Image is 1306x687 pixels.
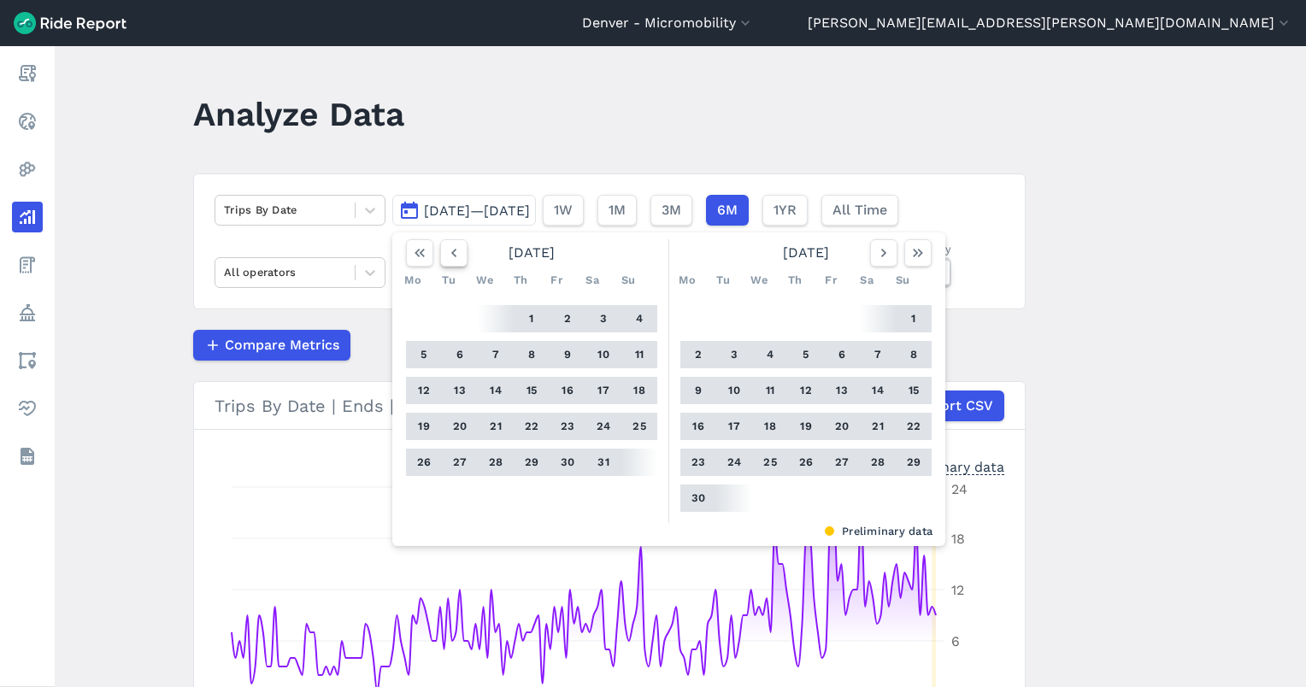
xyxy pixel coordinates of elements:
button: 19 [792,413,820,440]
button: 6 [828,341,856,368]
div: [DATE] [399,239,664,267]
button: 23 [554,413,581,440]
span: 3M [662,200,681,220]
button: 22 [900,413,927,440]
button: 11 [756,377,784,404]
button: 8 [900,341,927,368]
button: 1 [518,305,545,332]
div: Mo [399,267,427,294]
button: 6M [706,195,749,226]
button: 9 [685,377,712,404]
button: 7 [482,341,509,368]
button: 1W [543,195,584,226]
button: 27 [828,449,856,476]
button: 20 [446,413,474,440]
button: Denver - Micromobility [582,13,754,33]
h1: Analyze Data [193,91,404,138]
button: 23 [685,449,712,476]
span: 6M [717,200,738,220]
span: [DATE]—[DATE] [424,203,530,219]
button: 1M [597,195,637,226]
span: All Time [832,200,887,220]
button: 17 [721,413,748,440]
div: Fr [543,267,570,294]
div: Sa [579,267,606,294]
button: 13 [828,377,856,404]
button: 16 [554,377,581,404]
a: Analyze [12,202,43,232]
div: Th [507,267,534,294]
button: 4 [626,305,653,332]
button: Compare Metrics [193,330,350,361]
button: 31 [590,449,617,476]
div: Su [615,267,642,294]
button: 2 [554,305,581,332]
div: We [471,267,498,294]
a: Heatmaps [12,154,43,185]
button: 25 [756,449,784,476]
tspan: 24 [951,481,968,497]
button: 16 [685,413,712,440]
div: Sa [853,267,880,294]
a: Fees [12,250,43,280]
button: 11 [626,341,653,368]
button: 1YR [762,195,808,226]
button: 26 [410,449,438,476]
div: Tu [435,267,462,294]
button: 24 [721,449,748,476]
button: 4 [756,341,784,368]
button: 10 [721,377,748,404]
button: 25 [626,413,653,440]
button: 18 [756,413,784,440]
button: 15 [900,377,927,404]
button: 12 [410,377,438,404]
span: Compare Metrics [225,335,339,355]
button: 6 [446,341,474,368]
button: 7 [864,341,891,368]
span: Export CSV [916,396,993,416]
span: 1M [609,200,626,220]
button: 14 [482,377,509,404]
button: 15 [518,377,545,404]
button: 20 [828,413,856,440]
button: 2 [685,341,712,368]
button: 3 [721,341,748,368]
div: Preliminary data [405,523,932,539]
button: 10 [590,341,617,368]
div: Trips By Date | Ends | 300ft_UniversityOfDenver [215,390,1004,421]
div: Tu [709,267,737,294]
button: 9 [554,341,581,368]
div: [DATE] [674,239,938,267]
button: 21 [482,413,509,440]
button: 28 [864,449,891,476]
button: 5 [410,341,438,368]
span: 1W [554,200,573,220]
button: 26 [792,449,820,476]
a: Realtime [12,106,43,137]
button: [PERSON_NAME][EMAIL_ADDRESS][PERSON_NAME][DOMAIN_NAME] [808,13,1292,33]
button: 29 [518,449,545,476]
a: Datasets [12,441,43,472]
button: 24 [590,413,617,440]
button: 18 [626,377,653,404]
a: Areas [12,345,43,376]
div: We [745,267,773,294]
div: Th [781,267,809,294]
button: 13 [446,377,474,404]
button: 21 [864,413,891,440]
button: 28 [482,449,509,476]
a: Policy [12,297,43,328]
button: 8 [518,341,545,368]
button: 14 [864,377,891,404]
button: 22 [518,413,545,440]
tspan: 18 [951,531,965,547]
a: Health [12,393,43,424]
button: 19 [410,413,438,440]
button: 5 [792,341,820,368]
div: Mo [674,267,701,294]
button: 3M [650,195,692,226]
button: 17 [590,377,617,404]
button: 27 [446,449,474,476]
tspan: 6 [951,633,960,649]
img: Ride Report [14,12,126,34]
